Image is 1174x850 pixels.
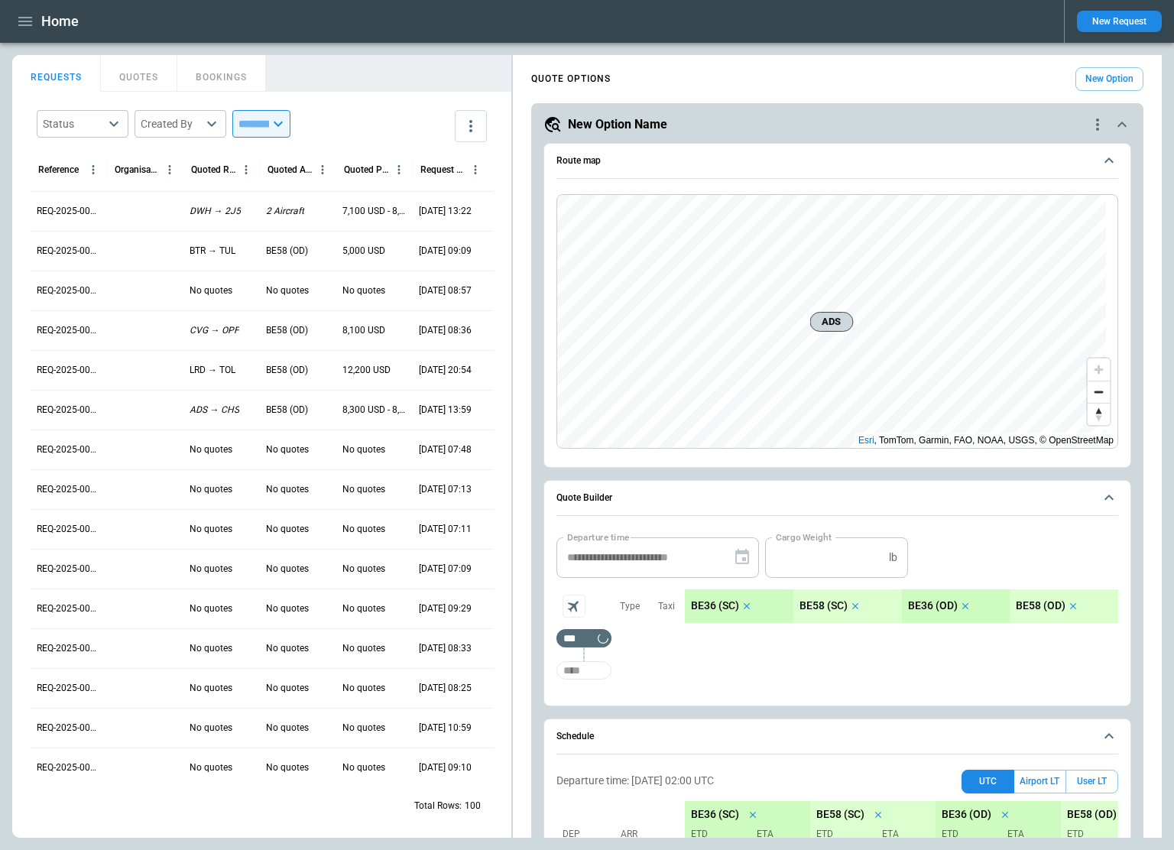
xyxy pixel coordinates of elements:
p: No quotes [266,563,309,576]
p: No quotes [342,722,385,735]
p: 09/25/2025 07:48 [419,443,472,456]
p: REQ-2025-000301 [37,761,101,774]
div: Quoted Aircraft [268,164,313,175]
a: Esri [858,435,874,446]
p: BE36 (SC) [691,599,739,612]
p: 09/28/2025 13:22 [419,205,472,218]
p: 2 Aircraft [266,205,304,218]
h6: Route map [556,156,601,166]
p: No quotes [342,523,385,536]
p: No quotes [190,483,232,496]
p: BE36 (OD) [908,599,958,612]
button: Airport LT [1014,770,1065,793]
button: Zoom out [1088,381,1110,403]
p: No quotes [266,761,309,774]
p: No quotes [266,682,309,695]
p: ETD [942,828,995,841]
p: BE58 (OD) [266,404,308,417]
p: ETD [1067,828,1120,841]
p: REQ-2025-000305 [37,602,101,615]
p: No quotes [342,642,385,655]
div: Organisation [115,164,160,175]
canvas: Map [557,195,1106,449]
div: Quoted Price [344,164,389,175]
p: REQ-2025-000315 [37,205,101,218]
p: BE58 (OD) [266,324,308,337]
div: , TomTom, Garmin, FAO, NOAA, USGS, © OpenStreetMap [858,433,1114,448]
p: REQ-2025-000303 [37,682,101,695]
button: REQUESTS [12,55,101,92]
p: Dep [563,828,616,841]
button: Zoom in [1088,358,1110,381]
p: 8,100 USD [342,324,385,337]
p: 12,200 USD [342,364,391,377]
p: REQ-2025-000310 [37,404,101,417]
label: Departure time [567,530,630,543]
p: BE58 (OD) [266,245,308,258]
button: BOOKINGS [177,55,266,92]
h5: New Option Name [568,116,667,133]
p: No quotes [342,563,385,576]
button: Reference column menu [83,160,103,180]
p: Arr [621,828,674,841]
h4: QUOTE OPTIONS [531,76,611,83]
p: DWH → 2J5 [190,205,241,218]
p: No quotes [266,443,309,456]
p: 09/26/2025 08:36 [419,324,472,337]
p: No quotes [190,682,232,695]
p: No quotes [190,722,232,735]
button: UTC [962,770,1014,793]
p: LRD → TOL [190,364,235,377]
p: 09/25/2025 07:11 [419,523,472,536]
p: BE58 (OD) [1016,599,1065,612]
button: Route map [556,144,1118,179]
p: CVG → OPF [190,324,239,337]
button: Quote Builder [556,481,1118,516]
p: Taxi [658,600,675,613]
label: Cargo Weight [776,530,832,543]
p: 09/23/2025 09:10 [419,761,472,774]
p: 09/24/2025 08:33 [419,642,472,655]
span: ADS [817,314,847,329]
p: No quotes [190,284,232,297]
p: 09/24/2025 08:25 [419,682,472,695]
p: BE58 (SC) [799,599,848,612]
div: Status [43,116,104,131]
button: Reset bearing to north [1088,403,1110,425]
p: REQ-2025-000311 [37,364,101,377]
p: ETA [1001,828,1055,841]
span: Aircraft selection [563,595,585,618]
p: REQ-2025-000302 [37,722,101,735]
p: ETA [876,828,929,841]
p: 09/25/2025 07:09 [419,563,472,576]
p: 09/24/2025 09:29 [419,602,472,615]
button: User LT [1065,770,1118,793]
p: 09/26/2025 09:09 [419,245,472,258]
p: Departure time: [DATE] 02:00 UTC [556,774,714,787]
button: more [455,110,487,142]
p: 09/23/2025 10:59 [419,722,472,735]
p: No quotes [266,284,309,297]
div: Too short [556,629,611,647]
p: No quotes [342,761,385,774]
p: No quotes [190,642,232,655]
h1: Home [41,12,79,31]
div: scrollable content [685,589,1118,623]
p: No quotes [266,642,309,655]
p: ETD [691,828,744,841]
button: New Option [1075,67,1143,91]
div: Quote Builder [556,537,1118,687]
p: No quotes [190,563,232,576]
p: 09/25/2025 20:54 [419,364,472,377]
button: New Option Namequote-option-actions [543,115,1131,134]
p: 09/25/2025 07:13 [419,483,472,496]
p: No quotes [342,443,385,456]
p: BE58 (OD) [1067,808,1117,821]
p: ETA [751,828,804,841]
button: Schedule [556,719,1118,754]
p: 100 [465,800,481,813]
button: Request Created At (UTC-05:00) column menu [465,160,485,180]
p: BTR → TUL [190,245,235,258]
p: No quotes [190,443,232,456]
div: Request Created At (UTC-05:00) [420,164,465,175]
